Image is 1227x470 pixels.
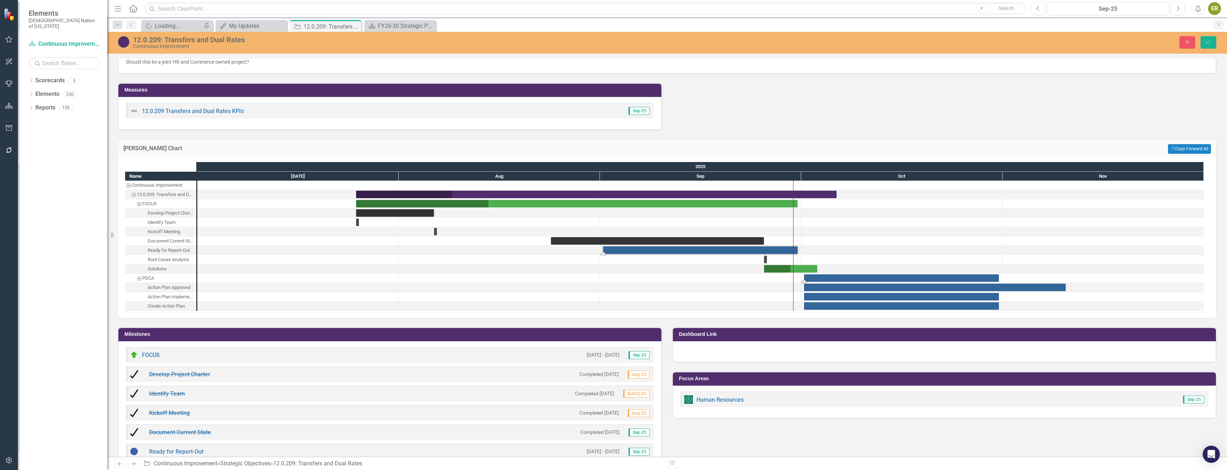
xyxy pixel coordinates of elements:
[123,145,750,152] h3: [PERSON_NAME] Chart
[125,283,196,292] div: Action Plan Approved
[125,264,196,274] div: Solutions
[551,237,764,245] div: Task: Start date: 2025-08-24 End date: 2025-09-25
[580,429,620,436] small: Completed [DATE]
[155,21,202,30] div: Loading...
[142,274,154,283] div: PDCA
[143,21,202,30] a: Loading...
[125,302,196,311] div: Task: Start date: 2025-10-01 End date: 2025-10-31
[1168,144,1211,153] button: Copy Forward All
[804,274,999,282] div: Task: Start date: 2025-10-01 End date: 2025-10-31
[575,390,614,397] small: Completed [DATE]
[125,227,196,236] div: Task: Start date: 2025-08-06 End date: 2025-08-06
[125,302,196,311] div: Create Action Plan
[143,460,662,468] div: » »
[1203,446,1220,463] div: Open Intercom Messenger
[603,246,798,254] div: Task: Start date: 2025-09-01 End date: 2025-09-30
[29,18,100,29] small: [DEMOGRAPHIC_DATA] Nation of [US_STATE]
[580,410,619,416] small: Completed [DATE]
[59,105,73,111] div: 150
[126,58,1208,65] p: Should this be a joint HR and Commerce owned project?
[149,429,211,436] a: Document Current State
[35,77,65,85] a: Scorecards
[629,351,650,359] span: Sep-25
[125,246,196,255] div: Task: Start date: 2025-09-01 End date: 2025-09-30
[149,410,190,416] a: Kickoff Meeting
[35,104,55,112] a: Reports
[145,3,1026,15] input: Search ClearPoint...
[125,236,196,246] div: Document Current State
[1047,2,1169,15] button: Sep-25
[149,390,185,397] a: Identify Team
[142,199,157,209] div: FOCUS
[29,9,100,18] span: Elements
[125,264,196,274] div: Task: Start date: 2025-09-25 End date: 2025-10-03
[125,292,196,302] div: Task: Start date: 2025-10-01 End date: 2025-10-31
[130,389,138,398] img: Completed
[356,191,837,198] div: Task: Start date: 2025-07-25 End date: 2025-10-06
[124,332,658,337] h3: Milestones
[130,107,138,115] img: Not Defined
[148,246,190,255] div: Ready for Report-Out
[229,21,285,30] div: My Updates
[587,352,620,358] small: [DATE] - [DATE]
[629,448,650,456] span: Sep-25
[118,36,129,48] img: CI In Progress
[63,91,77,97] div: 250
[148,255,189,264] div: Root Cause Analysis
[148,218,176,227] div: Identify Team
[1002,172,1204,181] div: Nov
[137,190,194,199] div: 12.0.209: Transfers and Dual Rates
[197,162,1204,171] div: 2025
[125,190,196,199] div: Task: Start date: 2025-07-25 End date: 2025-10-06
[125,236,196,246] div: Task: Start date: 2025-08-24 End date: 2025-09-25
[125,255,196,264] div: Root Cause Analysis
[148,236,194,246] div: Document Current State
[133,44,746,49] div: Continuous Improvement
[124,87,658,93] h3: Measures
[273,460,362,467] div: 12.0.209: Transfers and Dual Rates
[125,218,196,227] div: Identify Team
[356,219,359,226] div: Task: Start date: 2025-07-25 End date: 2025-07-25
[1208,2,1221,15] div: ER
[148,227,180,236] div: Kickoff Meeting
[304,22,360,31] div: 12.0.209: Transfers and Dual Rates
[148,264,167,274] div: Solutions
[125,199,196,209] div: FOCUS
[804,293,999,300] div: Task: Start date: 2025-10-01 End date: 2025-10-31
[679,332,1212,337] h3: Dashboard Link
[628,409,650,417] span: Aug-25
[125,218,196,227] div: Task: Start date: 2025-07-25 End date: 2025-07-25
[434,228,437,235] div: Task: Start date: 2025-08-06 End date: 2025-08-06
[804,284,1066,291] div: Task: Start date: 2025-10-01 End date: 2025-11-10
[629,107,650,115] span: Sep-25
[125,292,196,302] div: Action Plan Implementation
[356,209,434,217] div: Task: Start date: 2025-07-25 End date: 2025-08-06
[29,57,100,69] input: Search Below...
[125,209,196,218] div: Task: Start date: 2025-07-25 End date: 2025-08-06
[130,408,138,417] img: Completed
[142,108,244,114] a: 12.0.209 Transfers and Dual Rates KPIs
[989,4,1024,14] button: Search
[4,8,16,21] img: ClearPoint Strategy
[125,255,196,264] div: Task: Start date: 2025-09-25 End date: 2025-09-25
[764,256,767,263] div: Task: Start date: 2025-09-25 End date: 2025-09-25
[801,172,1002,181] div: Oct
[1183,396,1204,403] span: Sep-25
[125,199,196,209] div: Task: Start date: 2025-07-25 End date: 2025-09-30
[132,181,182,190] div: Continuous Improvement
[68,78,80,84] div: 3
[696,396,744,403] a: Human Resources
[154,460,217,467] a: Continuous Improvement
[125,181,196,190] div: Task: Continuous Improvement Start date: 2025-07-25 End date: 2025-07-26
[130,370,138,378] img: Completed
[764,265,817,273] div: Task: Start date: 2025-09-25 End date: 2025-10-03
[356,200,798,207] div: Task: Start date: 2025-07-25 End date: 2025-09-30
[35,90,59,98] a: Elements
[125,181,196,190] div: Continuous Improvement
[684,395,693,404] img: Report
[623,390,650,398] span: [DATE]-25
[125,283,196,292] div: Task: Start date: 2025-10-01 End date: 2025-11-10
[679,376,1212,381] h3: Focus Areas
[149,448,203,455] a: Ready for Report-Out
[999,5,1014,11] span: Search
